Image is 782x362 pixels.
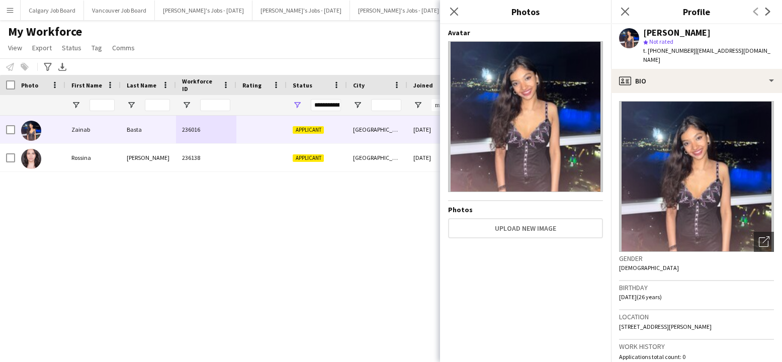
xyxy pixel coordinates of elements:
[42,61,54,73] app-action-btn: Advanced filters
[127,101,136,110] button: Open Filter Menu
[611,69,782,93] div: Bio
[407,144,468,171] div: [DATE]
[611,5,782,18] h3: Profile
[121,116,176,143] div: Basta
[4,41,26,54] a: View
[56,61,68,73] app-action-btn: Export XLSX
[413,81,433,89] span: Joined
[350,1,448,20] button: [PERSON_NAME]'s Jobs - [DATE]
[619,353,774,360] p: Applications total count: 0
[242,81,262,89] span: Rating
[619,342,774,351] h3: Work history
[619,293,662,301] span: [DATE] (26 years)
[293,101,302,110] button: Open Filter Menu
[92,43,102,52] span: Tag
[431,99,462,111] input: Joined Filter Input
[21,121,41,141] img: Zainab Basta
[619,283,774,292] h3: Birthday
[108,41,139,54] a: Comms
[293,154,324,162] span: Applicant
[176,116,236,143] div: 236016
[619,312,774,321] h3: Location
[65,144,121,171] div: Rossina
[8,43,22,52] span: View
[293,81,312,89] span: Status
[293,126,324,134] span: Applicant
[182,101,191,110] button: Open Filter Menu
[347,116,407,143] div: [GEOGRAPHIC_DATA]
[643,47,770,63] span: | [EMAIL_ADDRESS][DOMAIN_NAME]
[413,101,422,110] button: Open Filter Menu
[754,232,774,252] div: Open photos pop-in
[619,254,774,263] h3: Gender
[62,43,81,52] span: Status
[145,99,170,111] input: Last Name Filter Input
[619,264,679,271] span: [DEMOGRAPHIC_DATA]
[21,149,41,169] img: Rossina Vizcaino
[8,24,82,39] span: My Workforce
[71,81,102,89] span: First Name
[252,1,350,20] button: [PERSON_NAME]'s Jobs - [DATE]
[649,38,673,45] span: Not rated
[32,43,52,52] span: Export
[127,81,156,89] span: Last Name
[155,1,252,20] button: [PERSON_NAME]'s Jobs - [DATE]
[448,28,603,37] h4: Avatar
[176,144,236,171] div: 236138
[353,81,365,89] span: City
[200,99,230,111] input: Workforce ID Filter Input
[353,101,362,110] button: Open Filter Menu
[112,43,135,52] span: Comms
[619,101,774,252] img: Crew avatar or photo
[182,77,218,93] span: Workforce ID
[448,41,603,192] img: Crew avatar
[643,28,711,37] div: [PERSON_NAME]
[643,47,696,54] span: t. [PHONE_NUMBER]
[407,116,468,143] div: [DATE]
[71,101,80,110] button: Open Filter Menu
[28,41,56,54] a: Export
[84,1,155,20] button: Vancouver Job Board
[21,1,84,20] button: Calgary Job Board
[371,99,401,111] input: City Filter Input
[448,218,603,238] button: Upload new image
[121,144,176,171] div: [PERSON_NAME]
[88,41,106,54] a: Tag
[21,81,38,89] span: Photo
[448,205,603,214] h4: Photos
[90,99,115,111] input: First Name Filter Input
[440,5,611,18] h3: Photos
[65,116,121,143] div: Zainab
[619,323,712,330] span: [STREET_ADDRESS][PERSON_NAME]
[347,144,407,171] div: [GEOGRAPHIC_DATA]
[58,41,85,54] a: Status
